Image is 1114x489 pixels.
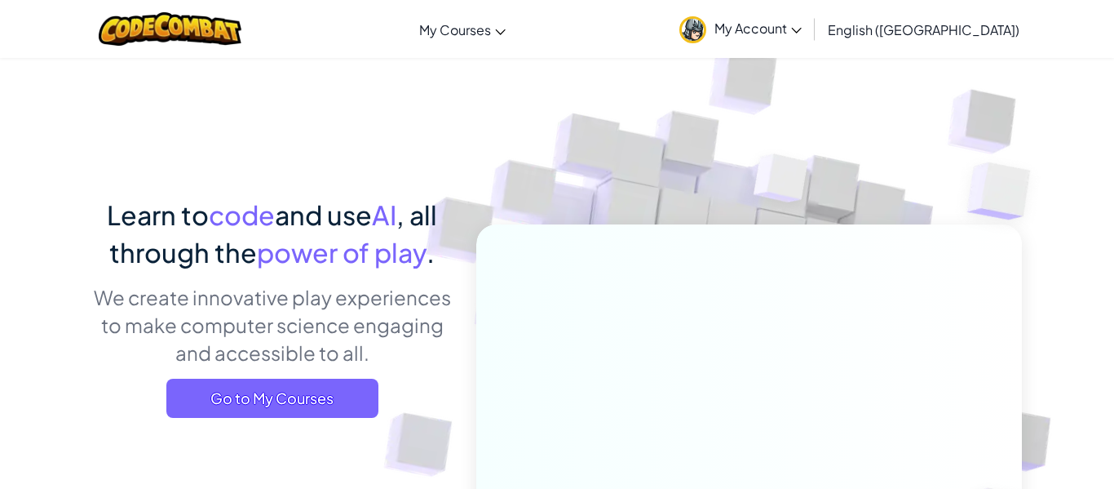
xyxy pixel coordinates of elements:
span: Learn to [107,198,209,231]
a: My Courses [411,7,514,51]
img: CodeCombat logo [99,12,241,46]
img: Overlap cubes [723,122,841,243]
span: AI [372,198,396,231]
p: We create innovative play experiences to make computer science engaging and accessible to all. [92,283,452,367]
a: English ([GEOGRAPHIC_DATA]) [820,7,1028,51]
img: avatar [679,16,706,43]
a: My Account [671,3,810,55]
span: My Courses [419,21,491,38]
img: Overlap cubes [935,122,1076,260]
span: code [209,198,275,231]
span: My Account [714,20,802,37]
span: . [427,236,435,269]
span: and use [275,198,372,231]
a: Go to My Courses [166,379,378,418]
span: power of play [257,236,427,269]
span: English ([GEOGRAPHIC_DATA]) [828,21,1019,38]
